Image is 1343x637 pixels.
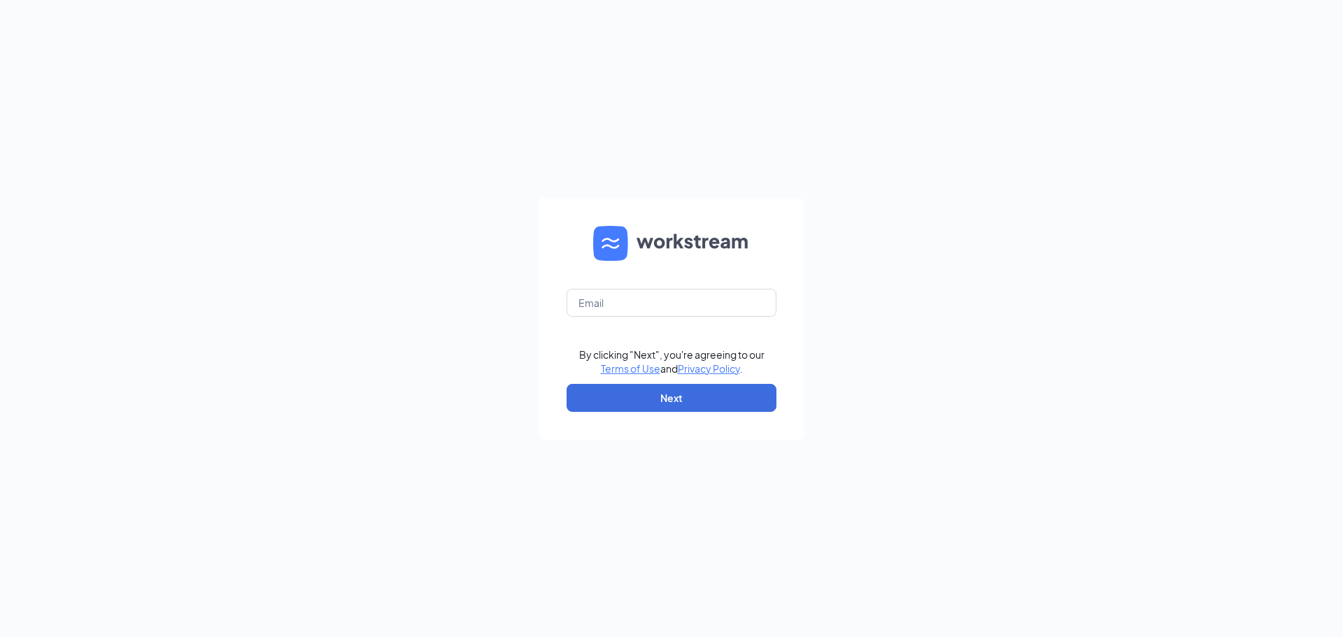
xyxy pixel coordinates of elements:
img: WS logo and Workstream text [593,226,750,261]
button: Next [567,384,776,412]
input: Email [567,289,776,317]
a: Privacy Policy [678,362,740,375]
a: Terms of Use [601,362,660,375]
div: By clicking "Next", you're agreeing to our and . [579,348,765,375]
